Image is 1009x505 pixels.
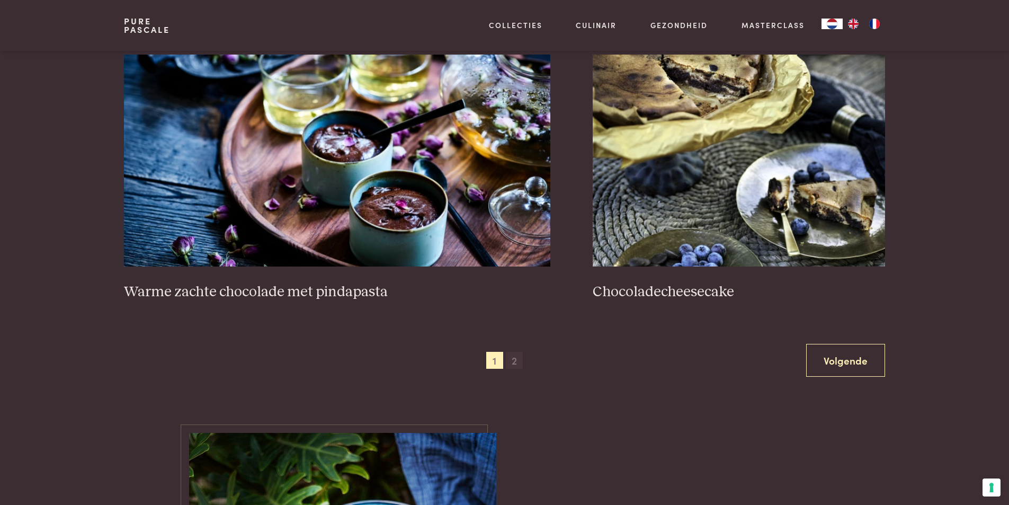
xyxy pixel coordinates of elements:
a: PurePascale [124,17,170,34]
aside: Language selected: Nederlands [822,19,885,29]
a: Culinair [576,20,617,31]
h3: Chocoladecheesecake [593,283,885,302]
div: Language [822,19,843,29]
a: NL [822,19,843,29]
a: Chocoladecheesecake Chocoladecheesecake [593,55,885,302]
a: Warme zachte chocolade met pindapasta Warme zachte chocolade met pindapasta [124,55,550,302]
a: EN [843,19,864,29]
a: Gezondheid [650,20,708,31]
span: 1 [486,352,503,369]
span: 2 [506,352,523,369]
img: Warme zachte chocolade met pindapasta [124,55,550,267]
a: FR [864,19,885,29]
img: Chocoladecheesecake [593,55,885,267]
ul: Language list [843,19,885,29]
a: Collecties [489,20,542,31]
a: Volgende [806,344,885,377]
button: Uw voorkeuren voor toestemming voor trackingtechnologieën [983,479,1001,497]
a: Masterclass [742,20,805,31]
h3: Warme zachte chocolade met pindapasta [124,283,550,302]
